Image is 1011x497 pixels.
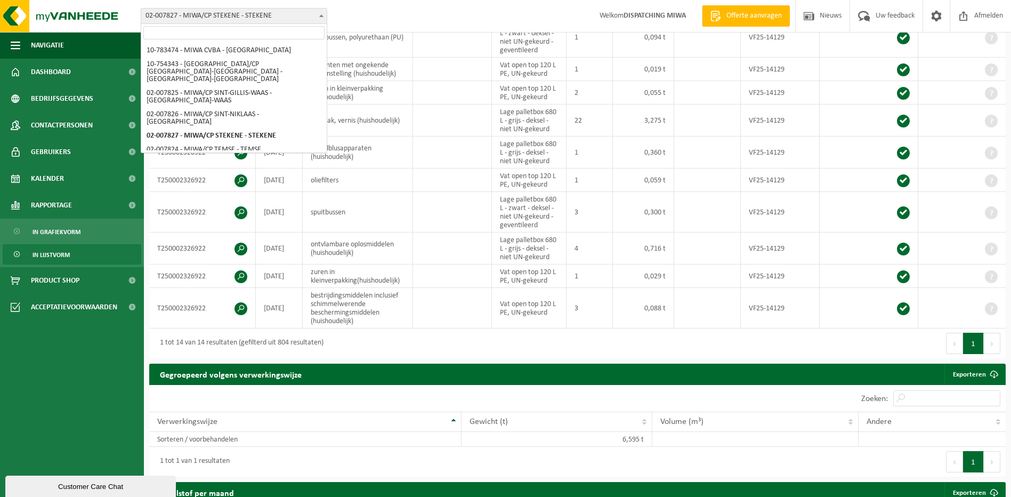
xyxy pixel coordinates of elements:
td: VF25-14129 [741,264,820,288]
td: Lage palletbox 680 L - grijs - deksel - niet UN-gekeurd [492,137,567,169]
td: VF25-14129 [741,58,820,81]
div: 1 tot 14 van 14 resultaten (gefilterd uit 804 resultaten) [155,334,323,353]
a: Offerte aanvragen [702,5,790,27]
td: VF25-14129 [741,17,820,58]
td: 0,088 t [613,288,675,328]
button: Next [984,451,1000,472]
td: 22 [567,105,612,137]
td: verf, lak, vernis (huishoudelijk) [303,105,413,137]
td: T250002326922 [149,264,256,288]
td: 1 [567,169,612,192]
td: Vat open top 120 L PE, UN-gekeurd [492,58,567,81]
td: T250002326922 [149,233,256,264]
span: Verwerkingswijze [157,418,217,426]
span: Volume (m³) [660,418,703,426]
li: 10-754343 - [GEOGRAPHIC_DATA]/CP [GEOGRAPHIC_DATA]-[GEOGRAPHIC_DATA] - [GEOGRAPHIC_DATA]-[GEOGRAP... [143,58,325,86]
td: 0,716 t [613,233,675,264]
td: [DATE] [256,169,303,192]
iframe: chat widget [5,474,178,497]
td: 0,300 t [613,192,675,233]
td: VF25-14129 [741,288,820,328]
h2: Gegroepeerd volgens verwerkingswijze [149,364,312,384]
span: Kalender [31,165,64,192]
a: In lijstvorm [3,244,141,264]
span: Bedrijfsgegevens [31,85,93,112]
td: 1 [567,137,612,169]
td: VF25-14129 [741,233,820,264]
td: 3 [567,192,612,233]
span: Contactpersonen [31,112,93,139]
td: 0,094 t [613,17,675,58]
li: 02-007827 - MIWA/CP STEKENE - STEKENE [143,129,325,143]
button: Previous [946,333,963,354]
span: 02-007827 - MIWA/CP STEKENE - STEKENE [141,9,327,23]
li: 02-007824 - MIWA/CP TEMSE - TEMSE [143,143,325,157]
td: Lage palletbox 680 L - grijs - deksel - niet UN-gekeurd [492,105,567,137]
td: 0,055 t [613,81,675,105]
td: 6,595 t [462,432,652,447]
span: Gebruikers [31,139,71,165]
td: [DATE] [256,233,303,264]
td: 3 [567,288,612,328]
td: [DATE] [256,264,303,288]
li: 02-007825 - MIWA/CP SINT-GILLIS-WAAS - [GEOGRAPHIC_DATA]-WAAS [143,86,325,108]
td: Lage palletbox 680 L - zwart - deksel - niet UN-gekeurd - geventileerd [492,17,567,58]
td: 0,360 t [613,137,675,169]
td: restanten met ongekende samenstelling (huishoudelijk) [303,58,413,81]
span: Acceptatievoorwaarden [31,294,117,320]
td: Lage palletbox 680 L - zwart - deksel - niet UN-gekeurd - geventileerd [492,192,567,233]
td: Vat open top 120 L PE, UN-gekeurd [492,264,567,288]
td: T250002326922 [149,192,256,233]
td: zuren in kleinverpakking(huishoudelijk) [303,264,413,288]
button: 1 [963,451,984,472]
td: Vat open top 120 L PE, UN-gekeurd [492,288,567,328]
td: T250002326922 [149,288,256,328]
td: bestrijdingsmiddelen inclusief schimmelwerende beschermingsmiddelen (huishoudelijk) [303,288,413,328]
td: 1 [567,17,612,58]
button: Previous [946,451,963,472]
td: spuitbussen, polyurethaan (PU) [303,17,413,58]
span: Offerte aanvragen [724,11,784,21]
a: Exporteren [944,364,1005,385]
td: Vat open top 120 L PE, UN-gekeurd [492,81,567,105]
td: 1 [567,58,612,81]
td: VF25-14129 [741,81,820,105]
td: basen in kleinverpakking (huishoudelijk) [303,81,413,105]
td: brandblusapparaten (huishoudelijk) [303,137,413,169]
div: 1 tot 1 van 1 resultaten [155,452,230,471]
td: VF25-14129 [741,169,820,192]
span: In grafiekvorm [33,222,80,242]
span: Dashboard [31,59,71,85]
td: Sorteren / voorbehandelen [149,432,462,447]
td: 0,059 t [613,169,675,192]
td: VF25-14129 [741,105,820,137]
label: Zoeken: [861,395,888,403]
li: 02-007826 - MIWA/CP SINT-NIKLAAS - [GEOGRAPHIC_DATA] [143,108,325,129]
td: Vat open top 120 L PE, UN-gekeurd [492,169,567,192]
td: 2 [567,81,612,105]
td: 4 [567,233,612,264]
td: [DATE] [256,192,303,233]
span: In lijstvorm [33,245,70,265]
span: Product Shop [31,267,79,294]
td: 0,029 t [613,264,675,288]
td: spuitbussen [303,192,413,233]
span: Gewicht (t) [470,418,508,426]
span: Rapportage [31,192,72,219]
td: oliefilters [303,169,413,192]
td: VF25-14129 [741,137,820,169]
td: 3,275 t [613,105,675,137]
td: VF25-14129 [741,192,820,233]
td: Lage palletbox 680 L - grijs - deksel - niet UN-gekeurd [492,233,567,264]
td: 1 [567,264,612,288]
strong: DISPATCHING MIWA [624,12,686,20]
td: ontvlambare oplosmiddelen (huishoudelijk) [303,233,413,264]
a: In grafiekvorm [3,221,141,242]
td: [DATE] [256,288,303,328]
span: Navigatie [31,32,64,59]
td: 0,019 t [613,58,675,81]
button: 1 [963,333,984,354]
button: Next [984,333,1000,354]
td: T250002326922 [149,169,256,192]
